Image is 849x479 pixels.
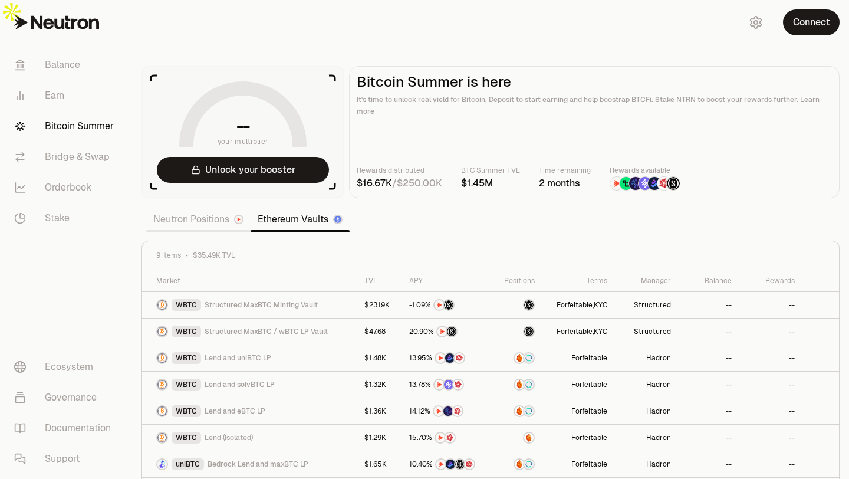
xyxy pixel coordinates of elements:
[461,165,520,176] p: BTC Summer TVL
[409,352,485,364] button: NTRNBedrock DiamondsMars Fragments
[571,353,607,363] button: Forfeitable
[205,300,318,310] span: Structured MaxBTC Minting Vault
[629,177,642,190] img: EtherFi Points
[444,380,453,389] img: Solv Points
[5,80,127,111] a: Earn
[357,319,402,345] a: $47.68
[678,319,739,345] a: --
[357,94,832,117] p: It's time to unlock real yield for Bitcoin. Deposit to start earning and help boostrap BTCFi. Sta...
[364,276,395,286] div: TVL
[357,451,402,477] a: $1.65K
[499,276,535,286] div: Positions
[571,406,607,416] button: Forfeitable
[557,300,593,310] button: Forfeitable
[539,176,591,191] div: 2 months
[657,177,670,190] img: Mars Fragments
[157,380,167,389] img: WBTC Logo
[172,405,201,417] div: WBTC
[678,425,739,451] a: --
[157,300,167,310] img: WBTC Logo
[447,327,456,336] img: Structured Points
[436,460,446,469] img: NTRN
[678,451,739,477] a: --
[571,433,607,442] button: Forfeitable
[515,406,524,416] img: Amber
[5,111,127,142] a: Bitcoin Summer
[157,327,167,336] img: WBTC Logo
[542,319,614,345] a: Forfeitable,KYC
[146,208,251,231] a: Neutron Positions
[739,398,802,424] a: --
[614,451,678,477] a: Hadron
[409,379,485,391] button: NTRNSolv PointsMars Fragments
[172,432,201,444] div: WBTC
[524,353,534,363] img: Supervault
[172,326,201,337] div: WBTC
[236,117,250,136] h1: --
[524,380,534,389] img: Supervault
[251,208,350,231] a: Ethereum Vaults
[5,352,127,382] a: Ecosystem
[402,319,492,345] a: NTRNStructured Points
[402,451,492,477] a: NTRNBedrock DiamondsStructured PointsMars Fragments
[436,433,445,442] img: NTRN
[435,300,444,310] img: NTRN
[492,425,542,451] a: Amber
[446,460,455,469] img: Bedrock Diamonds
[444,300,453,310] img: Structured Points
[235,216,242,223] img: Neutron Logo
[193,251,235,260] span: $35.49K TVL
[499,458,535,470] button: AmberSupervault
[5,50,127,80] a: Balance
[620,177,633,190] img: Lombard Lux
[524,327,534,336] img: maxBTC
[739,372,802,398] a: --
[5,382,127,413] a: Governance
[614,319,678,345] a: Structured
[492,451,542,477] a: AmberSupervault
[409,405,485,417] button: NTRNEtherFi PointsMars Fragments
[357,398,402,424] a: $1.36K
[157,433,167,442] img: WBTC Logo
[5,413,127,444] a: Documentation
[739,345,802,371] a: --
[157,157,329,183] button: Unlock your booster
[402,372,492,398] a: NTRNSolv PointsMars Fragments
[357,345,402,371] a: $1.48K
[172,458,204,470] div: uniBTC
[465,460,474,469] img: Mars Fragments
[492,372,542,398] a: AmberSupervault
[524,460,534,469] img: Supervault
[436,353,445,363] img: NTRN
[435,380,444,389] img: NTRN
[142,451,357,477] a: uniBTC LogouniBTCBedrock Lend and maxBTC LP
[571,460,607,469] button: Forfeitable
[5,172,127,203] a: Orderbook
[156,276,350,286] div: Market
[434,406,443,416] img: NTRN
[205,406,265,416] span: Lend and eBTC LP
[614,398,678,424] a: Hadron
[492,398,542,424] a: AmberSupervault
[542,345,614,371] a: Forfeitable
[402,345,492,371] a: NTRNBedrock DiamondsMars Fragments
[409,299,485,311] button: NTRNStructured Points
[614,425,678,451] a: Hadron
[524,433,534,442] img: Amber
[571,380,607,389] button: Forfeitable
[142,372,357,398] a: WBTC LogoWBTCLend and solvBTC LP
[453,380,463,389] img: Mars Fragments
[524,406,534,416] img: Supervault
[610,177,623,190] img: NTRN
[648,177,661,190] img: Bedrock Diamonds
[746,276,795,286] div: Rewards
[499,299,535,311] button: maxBTC
[142,292,357,318] a: WBTC LogoWBTCStructured MaxBTC Minting Vault
[409,458,485,470] button: NTRNBedrock DiamondsStructured PointsMars Fragments
[157,406,167,416] img: WBTC Logo
[639,177,651,190] img: Solv Points
[614,345,678,371] a: Hadron
[594,327,607,336] button: KYC
[739,292,802,318] a: --
[739,451,802,477] a: --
